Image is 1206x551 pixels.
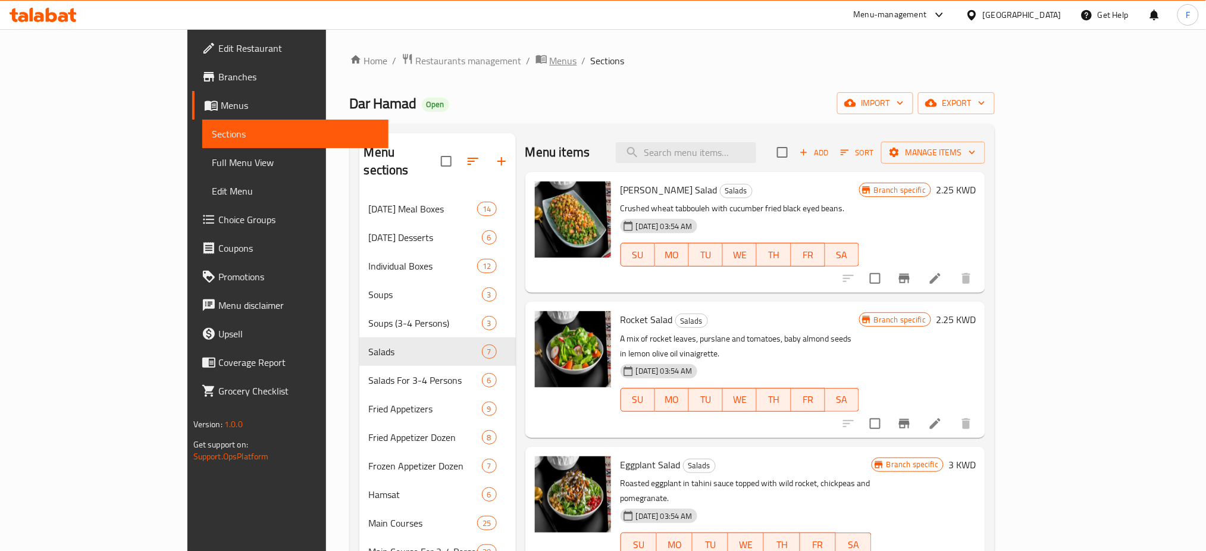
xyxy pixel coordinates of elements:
[459,147,487,176] span: Sort sections
[869,314,931,325] span: Branch specific
[369,230,482,245] span: [DATE] Desserts
[359,395,516,423] div: Fried Appetizers9
[369,516,478,530] div: Main Courses
[928,417,942,431] a: Edit menu item
[212,155,380,170] span: Full Menu View
[192,62,389,91] a: Branches
[192,205,389,234] a: Choice Groups
[202,148,389,177] a: Full Menu View
[359,223,516,252] div: [DATE] Desserts6
[1186,8,1190,21] span: F
[218,270,380,284] span: Promotions
[359,280,516,309] div: Soups3
[952,264,981,293] button: delete
[218,41,380,55] span: Edit Restaurant
[224,417,243,432] span: 1.0.0
[359,423,516,452] div: Fried Appetizer Dozen8
[890,264,919,293] button: Branch-specific-item
[359,195,516,223] div: [DATE] Meal Boxes14
[359,480,516,509] div: Hamsat6
[192,234,389,262] a: Coupons
[393,54,397,68] li: /
[891,145,976,160] span: Manage items
[621,388,655,412] button: SU
[416,54,522,68] span: Restaurants management
[525,143,590,161] h2: Menu items
[369,487,482,502] span: Hamsat
[350,90,417,117] span: Dar Hamad
[369,430,482,444] span: Fried Appetizer Dozen
[359,452,516,480] div: Frozen Appetizer Dozen7
[369,259,478,273] div: Individual Boxes
[482,487,497,502] div: items
[791,388,825,412] button: FR
[660,391,684,408] span: MO
[723,243,757,267] button: WE
[477,516,496,530] div: items
[550,54,577,68] span: Menus
[689,388,723,412] button: TU
[483,346,496,358] span: 7
[483,432,496,443] span: 8
[983,8,1061,21] div: [GEOGRAPHIC_DATA]
[952,409,981,438] button: delete
[482,345,497,359] div: items
[830,391,854,408] span: SA
[369,345,482,359] div: Salads
[483,461,496,472] span: 7
[535,53,577,68] a: Menus
[527,54,531,68] li: /
[838,143,876,162] button: Sort
[616,142,756,163] input: search
[369,402,482,416] span: Fried Appetizers
[478,261,496,272] span: 12
[830,246,854,264] span: SA
[655,243,689,267] button: MO
[483,318,496,329] span: 3
[721,184,752,198] span: Salads
[621,476,872,506] p: Roasted eggplant in tahini sauce topped with wild rocket, chickpeas and pomegranate.
[482,230,497,245] div: items
[795,143,833,162] button: Add
[535,181,611,258] img: Jereesh Salad
[631,365,697,377] span: [DATE] 03:54 AM
[478,204,496,215] span: 14
[482,430,497,444] div: items
[694,391,718,408] span: TU
[192,348,389,377] a: Coverage Report
[192,377,389,405] a: Grocery Checklist
[212,184,380,198] span: Edit Menu
[796,391,820,408] span: FR
[762,246,786,264] span: TH
[477,259,496,273] div: items
[626,246,650,264] span: SU
[841,146,873,159] span: Sort
[192,320,389,348] a: Upsell
[218,384,380,398] span: Grocery Checklist
[676,314,707,328] span: Salads
[483,403,496,415] span: 9
[825,388,859,412] button: SA
[621,181,718,199] span: [PERSON_NAME] Salad
[369,459,482,473] span: Frozen Appetizer Dozen
[720,184,753,198] div: Salads
[482,287,497,302] div: items
[202,120,389,148] a: Sections
[728,246,752,264] span: WE
[882,459,943,470] span: Branch specific
[631,511,697,522] span: [DATE] 03:54 AM
[694,246,718,264] span: TU
[863,411,888,436] span: Select to update
[796,246,820,264] span: FR
[837,92,913,114] button: import
[482,402,497,416] div: items
[621,456,681,474] span: Eggplant Salad
[192,291,389,320] a: Menu disclaimer
[675,314,708,328] div: Salads
[218,70,380,84] span: Branches
[482,316,497,330] div: items
[483,232,496,243] span: 6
